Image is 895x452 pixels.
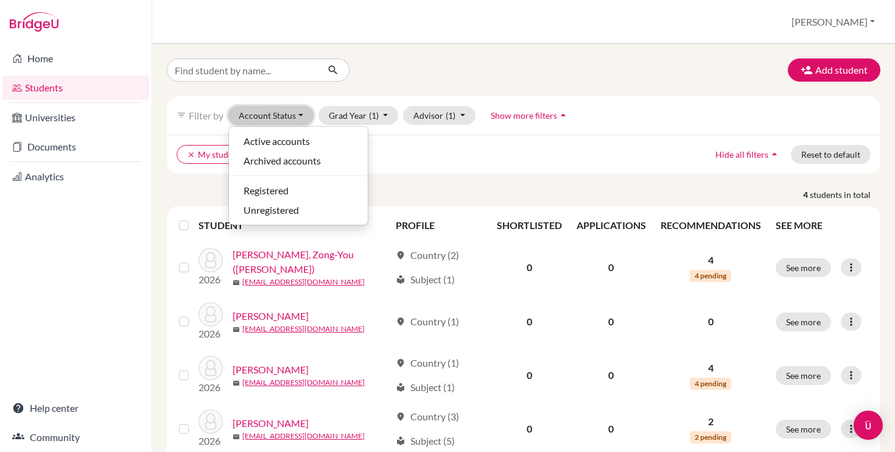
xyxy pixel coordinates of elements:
[690,431,731,443] span: 2 pending
[803,188,810,201] strong: 4
[403,106,476,125] button: Advisor(1)
[490,348,569,402] td: 0
[569,240,653,295] td: 0
[242,377,365,388] a: [EMAIL_ADDRESS][DOMAIN_NAME]
[396,317,405,327] span: location_on
[569,211,653,240] th: APPLICATIONS
[396,380,455,395] div: Subject (1)
[2,135,149,159] a: Documents
[2,46,149,71] a: Home
[653,211,768,240] th: RECOMMENDATIONS
[661,314,761,329] p: 0
[776,258,831,277] button: See more
[242,323,365,334] a: [EMAIL_ADDRESS][DOMAIN_NAME]
[244,154,321,168] span: Archived accounts
[198,272,223,287] p: 2026
[233,433,240,440] span: mail
[569,348,653,402] td: 0
[768,148,781,160] i: arrow_drop_up
[198,409,223,434] img: Tung, Stanley
[396,358,405,368] span: location_on
[490,295,569,348] td: 0
[446,110,455,121] span: (1)
[776,366,831,385] button: See more
[2,396,149,420] a: Help center
[177,110,186,120] i: filter_list
[167,58,318,82] input: Find student by name...
[786,10,880,34] button: [PERSON_NAME]
[242,431,365,442] a: [EMAIL_ADDRESS][DOMAIN_NAME]
[233,362,309,377] a: [PERSON_NAME]
[661,414,761,429] p: 2
[491,110,557,121] span: Show more filters
[690,270,731,282] span: 4 pending
[705,145,791,164] button: Hide all filtersarrow_drop_up
[233,309,309,323] a: [PERSON_NAME]
[233,247,390,277] a: [PERSON_NAME], Zong-You ([PERSON_NAME])
[189,110,223,121] span: Filter by
[369,110,379,121] span: (1)
[396,272,455,287] div: Subject (1)
[198,434,223,448] p: 2026
[2,105,149,130] a: Universities
[776,313,831,331] button: See more
[2,164,149,189] a: Analytics
[715,149,768,160] span: Hide all filters
[242,277,365,288] a: [EMAIL_ADDRESS][DOMAIN_NAME]
[198,302,223,327] img: Kuo, Karina
[396,409,459,424] div: Country (3)
[480,106,580,125] button: Show more filtersarrow_drop_up
[396,383,405,392] span: local_library
[198,380,223,395] p: 2026
[396,436,405,446] span: local_library
[229,151,368,171] button: Archived accounts
[788,58,880,82] button: Add student
[10,12,58,32] img: Bridge-U
[396,434,455,448] div: Subject (5)
[244,134,310,149] span: Active accounts
[198,327,223,341] p: 2026
[228,106,314,125] button: Account Status
[2,425,149,450] a: Community
[776,420,831,439] button: See more
[229,132,368,151] button: Active accounts
[244,203,299,217] span: Unregistered
[557,109,569,121] i: arrow_drop_up
[177,145,254,164] button: clearMy students
[810,188,880,201] span: students in total
[233,326,240,333] span: mail
[198,211,388,240] th: STUDENT
[569,295,653,348] td: 0
[396,314,459,329] div: Country (1)
[229,181,368,200] button: Registered
[233,416,309,431] a: [PERSON_NAME]
[2,76,149,100] a: Students
[791,145,871,164] button: Reset to default
[244,183,289,198] span: Registered
[233,279,240,286] span: mail
[318,106,399,125] button: Grad Year(1)
[661,361,761,375] p: 4
[690,378,731,390] span: 4 pending
[768,211,876,240] th: SEE MORE
[490,211,569,240] th: SHORTLISTED
[854,411,883,440] div: Open Intercom Messenger
[233,380,240,387] span: mail
[198,248,223,272] img: Hung, Zong-You (Brian)
[388,211,489,240] th: PROFILE
[198,356,223,380] img: Su, Patty
[228,126,368,225] div: Account Status
[396,248,459,263] div: Country (2)
[396,275,405,284] span: local_library
[396,250,405,260] span: location_on
[396,356,459,370] div: Country (1)
[661,253,761,267] p: 4
[396,412,405,422] span: location_on
[490,240,569,295] td: 0
[187,150,195,159] i: clear
[229,200,368,220] button: Unregistered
